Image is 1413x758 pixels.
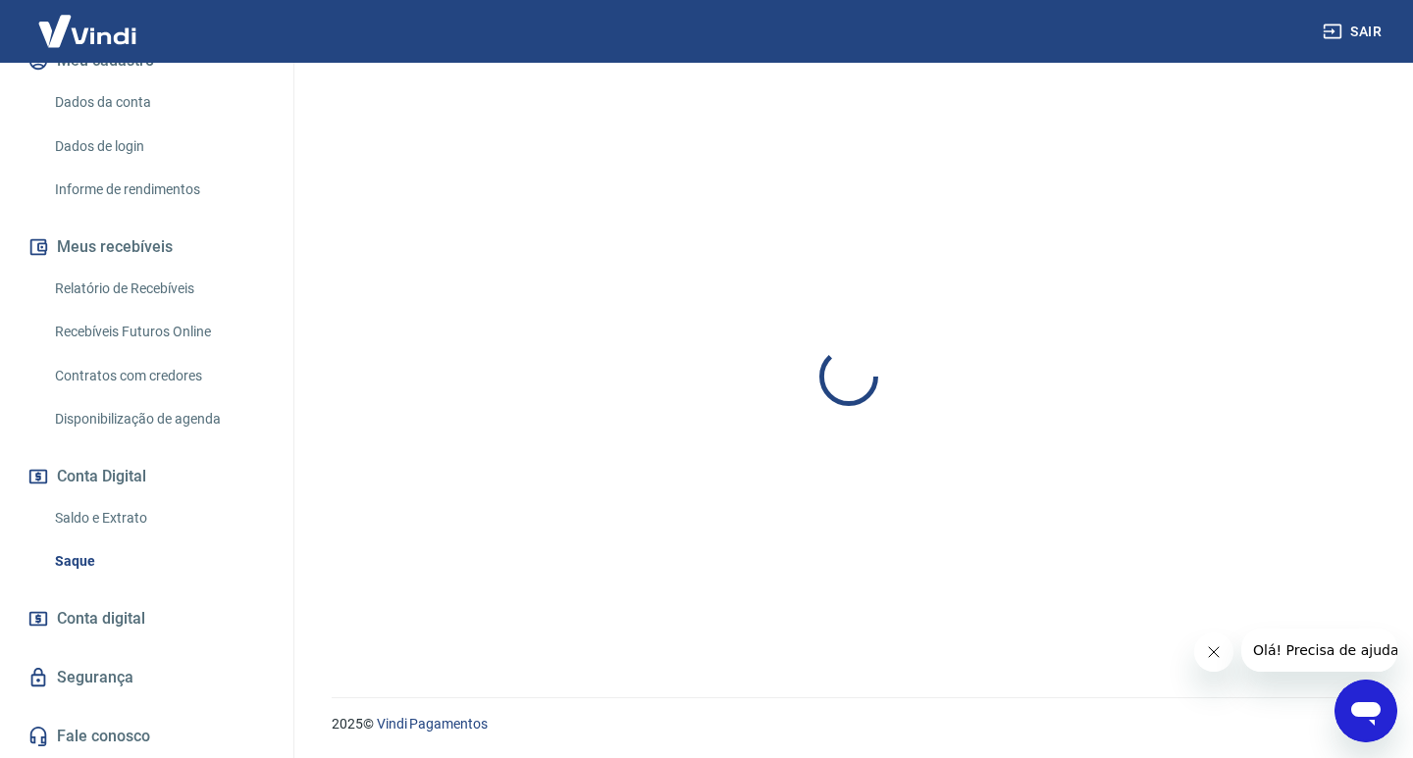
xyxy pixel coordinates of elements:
a: Contratos com credores [47,356,270,396]
span: Olá! Precisa de ajuda? [12,14,165,29]
a: Fale conosco [24,715,270,758]
a: Segurança [24,656,270,699]
img: Vindi [24,1,151,61]
a: Disponibilização de agenda [47,399,270,439]
a: Dados da conta [47,82,270,123]
a: Dados de login [47,126,270,167]
a: Vindi Pagamentos [377,716,488,732]
span: Conta digital [57,605,145,632]
iframe: Botão para abrir a janela de mensagens [1334,680,1397,742]
a: Recebíveis Futuros Online [47,312,270,352]
button: Sair [1319,14,1389,50]
p: 2025 © [332,714,1366,734]
a: Saldo e Extrato [47,498,270,538]
button: Meus recebíveis [24,226,270,269]
iframe: Fechar mensagem [1194,632,1233,672]
a: Saque [47,541,270,581]
a: Relatório de Recebíveis [47,269,270,309]
button: Conta Digital [24,455,270,498]
a: Informe de rendimentos [47,170,270,210]
a: Conta digital [24,597,270,640]
iframe: Mensagem da empresa [1241,629,1397,672]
